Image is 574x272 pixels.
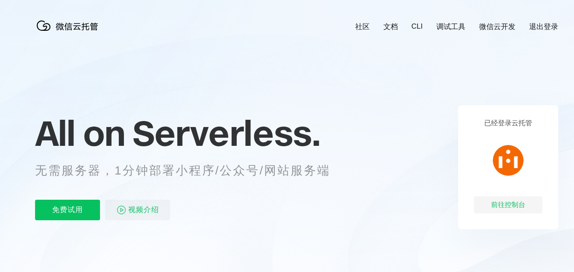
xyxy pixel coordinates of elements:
[35,162,346,179] p: 无需服务器，1分钟部署小程序/公众号/网站服务端
[412,22,423,31] a: CLI
[436,22,465,32] a: 调试工具
[529,22,558,32] a: 退出登录
[116,205,127,215] img: video_play.svg
[355,22,370,32] a: 社区
[35,17,103,34] img: 微信云托管
[474,196,542,213] div: 前往控制台
[132,112,320,154] span: Serverless.
[128,200,159,220] span: 视频介绍
[35,28,103,35] a: 微信云托管
[383,22,398,32] a: 文档
[35,112,124,154] span: All on
[35,200,100,220] p: 免费试用
[479,22,515,32] a: 微信云开发
[484,119,532,128] p: 已经登录云托管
